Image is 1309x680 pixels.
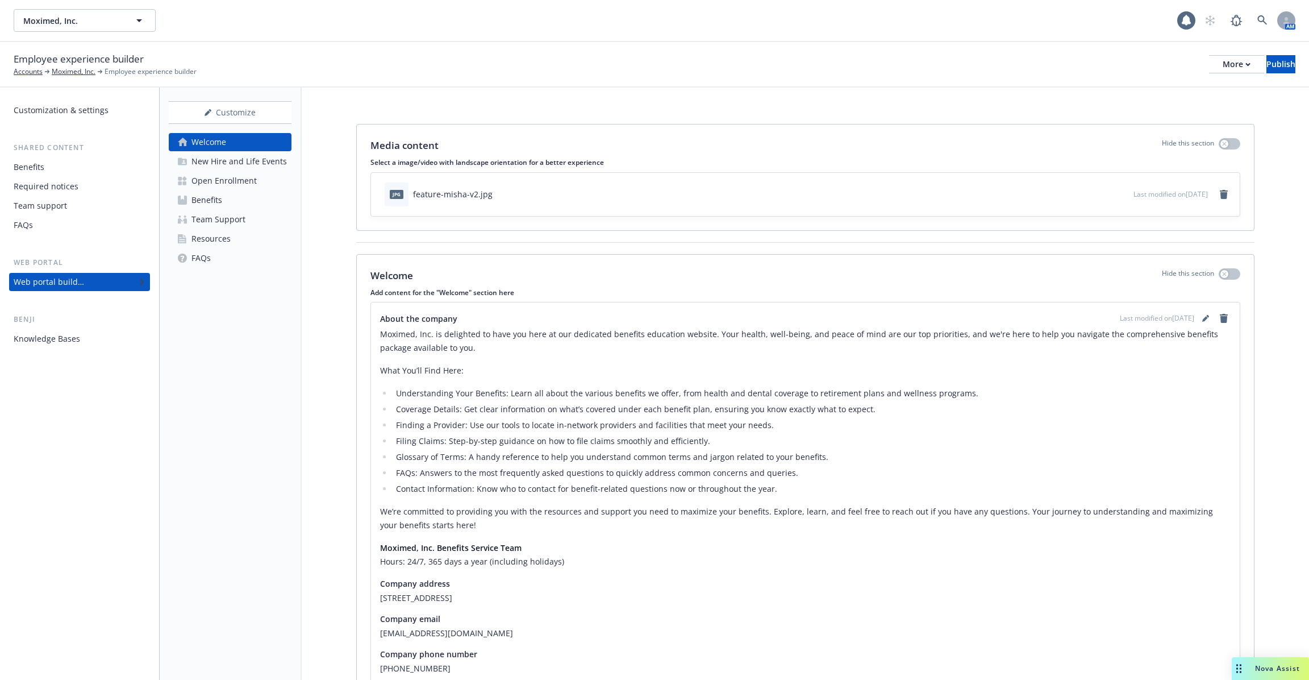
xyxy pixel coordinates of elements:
[1266,56,1295,73] div: Publish
[9,330,150,348] a: Knowledge Bases
[14,197,67,215] div: Team support
[169,152,291,171] a: New Hire and Life Events
[380,555,1231,569] h6: Hours: 24/7, 365 days a year (including holidays)​
[169,101,291,124] button: Customize
[380,542,522,553] strong: Moximed, Inc. Benefits Service Team
[1120,313,1194,324] span: Last modified on [DATE]
[1223,56,1250,73] div: More
[380,592,1231,604] span: [STREET_ADDRESS]
[380,327,1231,355] p: Moximed, Inc. is delighted to have you here at our dedicated benefits education website. Your hea...
[191,249,211,267] div: FAQs
[14,67,43,77] a: Accounts
[169,249,291,267] a: FAQs
[380,613,440,625] span: Company email
[370,268,413,283] p: Welcome
[9,177,150,196] a: Required notices
[14,330,80,348] div: Knowledge Bases
[191,230,231,248] div: Resources
[9,314,150,325] div: Benji
[393,403,1231,416] li: Coverage Details: Get clear information on what’s covered under each benefit plan, ensuring you k...
[380,505,1231,532] p: We’re committed to providing you with the resources and support you need to maximize your benefit...
[393,434,1231,448] li: Filing Claims: Step-by-step guidance on how to file claims smoothly and efficiently.
[370,138,439,153] p: Media content
[9,101,150,119] a: Customization & settings
[191,172,257,190] div: Open Enrollment
[191,191,222,209] div: Benefits
[1199,9,1222,32] a: Start snowing
[14,52,144,67] span: Employee experience builder
[1199,312,1212,325] a: editPencil
[9,142,150,154] div: Shared content
[393,482,1231,496] li: Contact Information: Know who to contact for benefit-related questions now or throughout the year.
[393,418,1231,432] li: Finding a Provider: Use our tools to locate in-network providers and facilities that meet your ne...
[169,210,291,229] a: Team Support
[1133,189,1208,199] span: Last modified on [DATE]
[1162,138,1214,153] p: Hide this section
[393,466,1231,480] li: FAQs: Answers to the most frequently asked questions to quickly address common concerns and queries.
[14,216,33,234] div: FAQs
[393,387,1231,400] li: Understanding Your Benefits: Learn all about the various benefits we offer, from health and denta...
[169,102,291,123] div: Customize
[14,9,156,32] button: Moximed, Inc.
[9,158,150,176] a: Benefits
[393,450,1231,464] li: Glossary of Terms: A handy reference to help you understand common terms and jargon related to yo...
[1100,188,1110,200] button: download file
[14,273,84,291] div: Web portal builder
[1209,55,1264,73] button: More
[1266,55,1295,73] button: Publish
[390,190,403,198] span: jpg
[1255,664,1300,673] span: Nova Assist
[380,364,1231,378] p: What You’ll Find Here:
[1217,312,1231,325] a: remove
[14,177,78,196] div: Required notices
[1162,268,1214,283] p: Hide this section
[370,157,1240,167] p: Select a image/video with landscape orientation for a better experience
[169,230,291,248] a: Resources
[9,216,150,234] a: FAQs
[169,191,291,209] a: Benefits
[9,197,150,215] a: Team support
[191,133,226,151] div: Welcome
[1251,9,1274,32] a: Search
[14,158,44,176] div: Benefits
[191,210,245,229] div: Team Support
[380,627,1231,639] span: [EMAIL_ADDRESS][DOMAIN_NAME]
[169,172,291,190] a: Open Enrollment
[1232,657,1309,680] button: Nova Assist
[370,288,1240,297] p: Add content for the "Welcome" section here
[1217,188,1231,201] a: remove
[23,15,122,27] span: Moximed, Inc.
[52,67,95,77] a: Moximed, Inc.
[1119,188,1129,200] button: preview file
[380,662,1231,674] span: [PHONE_NUMBER]
[380,313,457,325] span: About the company
[1232,657,1246,680] div: Drag to move
[14,101,109,119] div: Customization & settings
[9,257,150,268] div: Web portal
[9,273,150,291] a: Web portal builder
[380,648,477,660] span: Company phone number
[413,188,493,200] div: feature-misha-v2.jpg
[105,67,197,77] span: Employee experience builder
[169,133,291,151] a: Welcome
[380,578,450,590] span: Company address
[1225,9,1248,32] a: Report a Bug
[191,152,287,171] div: New Hire and Life Events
